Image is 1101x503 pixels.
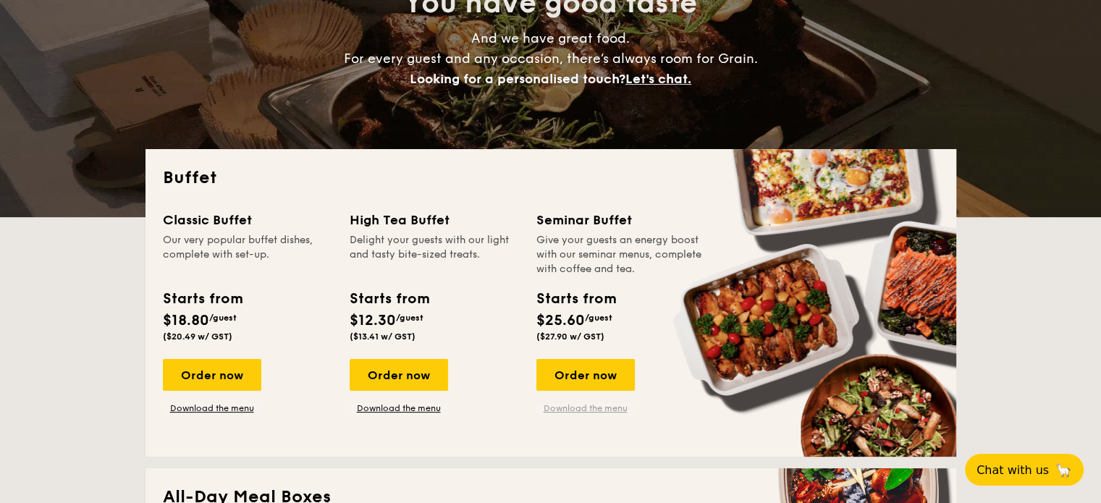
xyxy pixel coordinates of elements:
[350,359,448,391] div: Order now
[536,288,615,310] div: Starts from
[163,359,261,391] div: Order now
[350,288,429,310] div: Starts from
[344,30,758,87] span: And we have great food. For every guest and any occasion, there’s always room for Grain.
[536,359,635,391] div: Order now
[536,402,635,414] a: Download the menu
[163,288,242,310] div: Starts from
[585,313,612,323] span: /guest
[965,454,1084,486] button: Chat with us🦙
[976,463,1049,477] span: Chat with us
[536,233,706,276] div: Give your guests an energy boost with our seminar menus, complete with coffee and tea.
[163,312,209,329] span: $18.80
[536,210,706,230] div: Seminar Buffet
[1055,462,1072,478] span: 🦙
[209,313,237,323] span: /guest
[350,331,415,342] span: ($13.41 w/ GST)
[536,331,604,342] span: ($27.90 w/ GST)
[163,233,332,276] div: Our very popular buffet dishes, complete with set-up.
[163,331,232,342] span: ($20.49 w/ GST)
[350,210,519,230] div: High Tea Buffet
[410,71,625,87] span: Looking for a personalised touch?
[350,402,448,414] a: Download the menu
[163,210,332,230] div: Classic Buffet
[350,233,519,276] div: Delight your guests with our light and tasty bite-sized treats.
[163,402,261,414] a: Download the menu
[625,71,691,87] span: Let's chat.
[350,312,396,329] span: $12.30
[396,313,423,323] span: /guest
[536,312,585,329] span: $25.60
[163,166,939,190] h2: Buffet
